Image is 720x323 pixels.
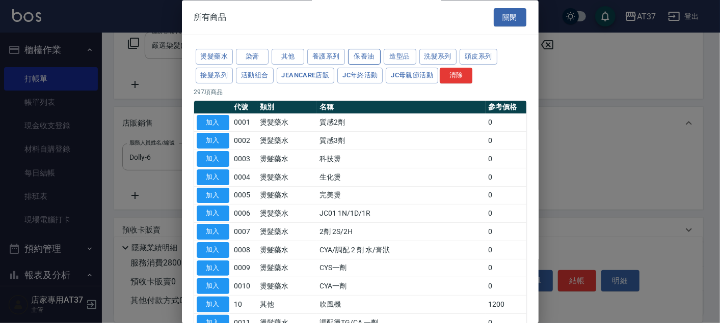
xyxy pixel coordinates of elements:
[486,277,526,296] td: 0
[317,241,486,259] td: CYA/調配 2 劑 水/膏狀
[486,101,526,114] th: 參考價格
[494,8,526,27] button: 關閉
[232,101,257,114] th: 代號
[486,296,526,314] td: 1200
[257,132,317,150] td: 燙髮藥水
[486,259,526,278] td: 0
[384,49,416,65] button: 造型品
[197,279,229,295] button: 加入
[440,68,472,83] button: 清除
[257,277,317,296] td: 燙髮藥水
[257,187,317,205] td: 燙髮藥水
[197,224,229,240] button: 加入
[232,241,257,259] td: 0008
[486,168,526,187] td: 0
[317,150,486,168] td: 科技燙
[232,187,257,205] td: 0005
[486,114,526,132] td: 0
[460,49,497,65] button: 頭皮系列
[196,49,233,65] button: 燙髮藥水
[317,168,486,187] td: 生化燙
[257,168,317,187] td: 燙髮藥水
[196,68,233,83] button: 接髮系列
[317,204,486,223] td: JC01 1N/1D/1R
[257,241,317,259] td: 燙髮藥水
[486,204,526,223] td: 0
[194,87,526,97] p: 297 項商品
[486,132,526,150] td: 0
[197,260,229,276] button: 加入
[232,296,257,314] td: 10
[486,150,526,168] td: 0
[232,132,257,150] td: 0002
[232,259,257,278] td: 0009
[197,133,229,149] button: 加入
[232,114,257,132] td: 0001
[257,150,317,168] td: 燙髮藥水
[419,49,457,65] button: 洗髮系列
[257,101,317,114] th: 類別
[317,187,486,205] td: 完美燙
[257,259,317,278] td: 燙髮藥水
[317,223,486,241] td: 2劑 2S/2H
[232,223,257,241] td: 0007
[277,68,335,83] button: JeanCare店販
[257,204,317,223] td: 燙髮藥水
[272,49,304,65] button: 其他
[232,168,257,187] td: 0004
[317,259,486,278] td: CYS一劑
[232,150,257,168] td: 0003
[232,277,257,296] td: 0010
[197,188,229,203] button: 加入
[197,115,229,131] button: 加入
[486,223,526,241] td: 0
[197,297,229,313] button: 加入
[232,204,257,223] td: 0006
[194,12,227,22] span: 所有商品
[486,187,526,205] td: 0
[337,68,383,83] button: JC年終活動
[257,223,317,241] td: 燙髮藥水
[257,114,317,132] td: 燙髮藥水
[317,101,486,114] th: 名稱
[257,296,317,314] td: 其他
[236,68,274,83] button: 活動組合
[307,49,345,65] button: 養護系列
[348,49,381,65] button: 保養油
[197,152,229,167] button: 加入
[486,241,526,259] td: 0
[317,132,486,150] td: 質感3劑
[317,114,486,132] td: 質感2劑
[197,242,229,258] button: 加入
[197,169,229,185] button: 加入
[317,277,486,296] td: CYA一劑
[197,206,229,222] button: 加入
[236,49,269,65] button: 染膏
[386,68,438,83] button: JC母親節活動
[317,296,486,314] td: 吹風機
